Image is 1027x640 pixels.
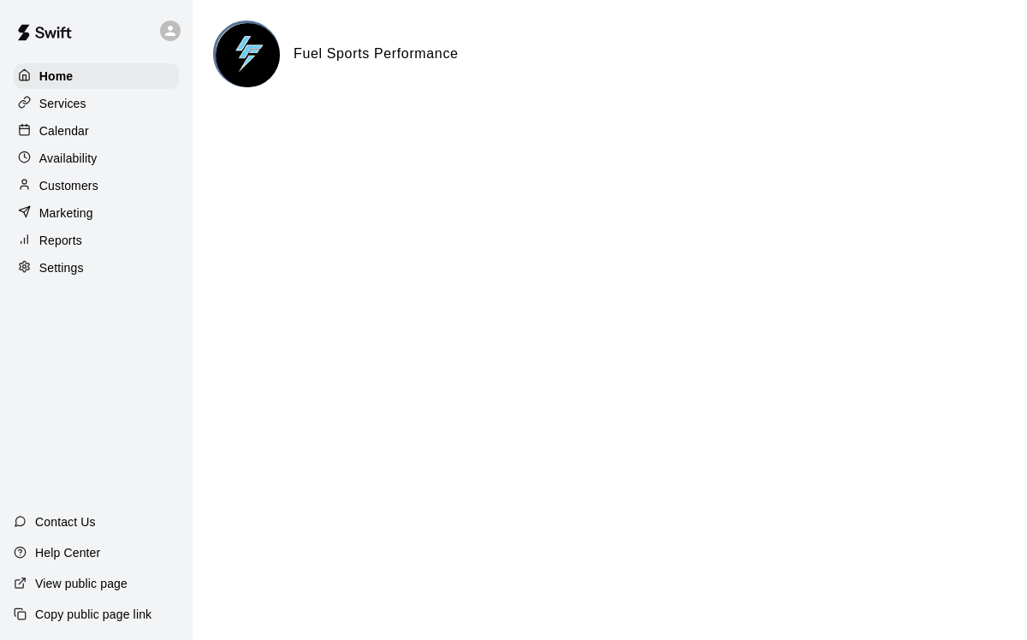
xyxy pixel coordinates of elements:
a: Services [14,91,179,116]
p: Settings [39,259,84,276]
p: Services [39,95,86,112]
a: Home [14,63,179,89]
p: Reports [39,232,82,249]
p: Help Center [35,544,100,561]
p: Marketing [39,204,93,222]
p: View public page [35,575,128,592]
a: Settings [14,255,179,281]
a: Reports [14,228,179,253]
p: Home [39,68,74,85]
a: Availability [14,145,179,171]
h6: Fuel Sports Performance [294,43,459,65]
a: Customers [14,173,179,199]
p: Calendar [39,122,89,139]
p: Contact Us [35,513,96,530]
a: Marketing [14,200,179,226]
p: Customers [39,177,98,194]
img: Fuel Sports Performance logo [216,23,280,87]
a: Calendar [14,118,179,144]
p: Copy public page link [35,606,151,623]
p: Availability [39,150,98,167]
